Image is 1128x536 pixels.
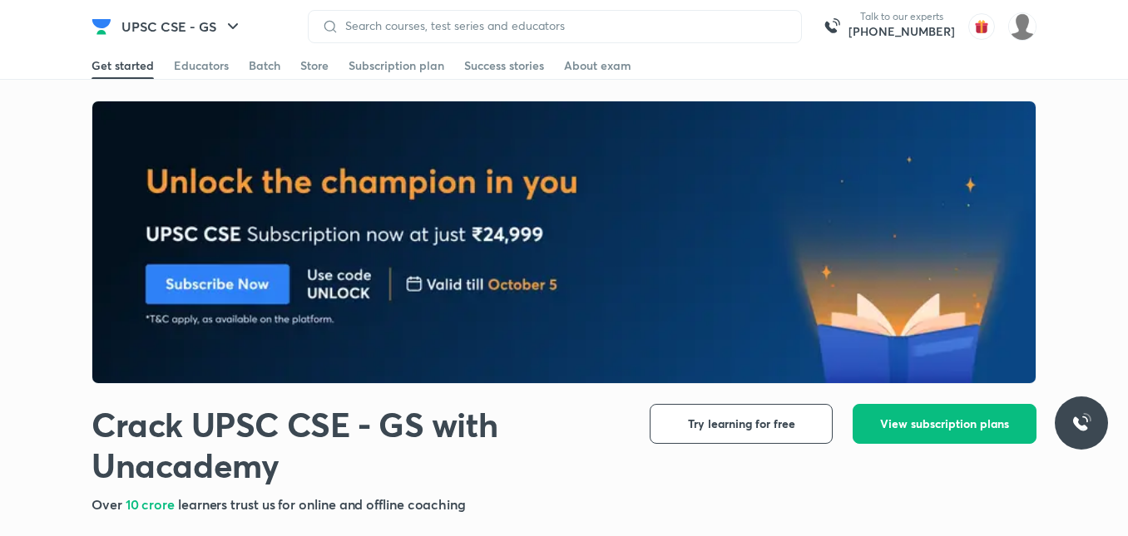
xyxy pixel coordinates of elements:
a: Batch [249,52,280,79]
input: Search courses, test series and educators [339,19,788,32]
div: Success stories [464,57,544,74]
a: About exam [564,52,631,79]
img: call-us [815,10,848,43]
img: ttu [1071,413,1091,433]
div: Get started [92,57,154,74]
button: Try learning for free [650,404,833,444]
a: Educators [174,52,229,79]
div: Store [300,57,329,74]
div: Educators [174,57,229,74]
div: About exam [564,57,631,74]
p: Talk to our experts [848,10,955,23]
img: Ankit [1008,12,1036,41]
span: learners trust us for online and offline coaching [178,495,466,513]
a: Store [300,52,329,79]
img: avatar [968,13,995,40]
span: Over [92,495,126,513]
span: View subscription plans [880,416,1009,432]
a: [PHONE_NUMBER] [848,23,955,40]
h1: Crack UPSC CSE - GS with Unacademy [92,404,623,485]
div: Batch [249,57,280,74]
a: Success stories [464,52,544,79]
button: View subscription plans [853,404,1036,444]
img: Company Logo [92,17,111,37]
span: 10 crore [126,495,178,513]
span: Try learning for free [688,416,795,432]
div: Subscription plan [349,57,444,74]
button: UPSC CSE - GS [111,10,253,43]
a: Subscription plan [349,52,444,79]
a: Get started [92,52,154,79]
